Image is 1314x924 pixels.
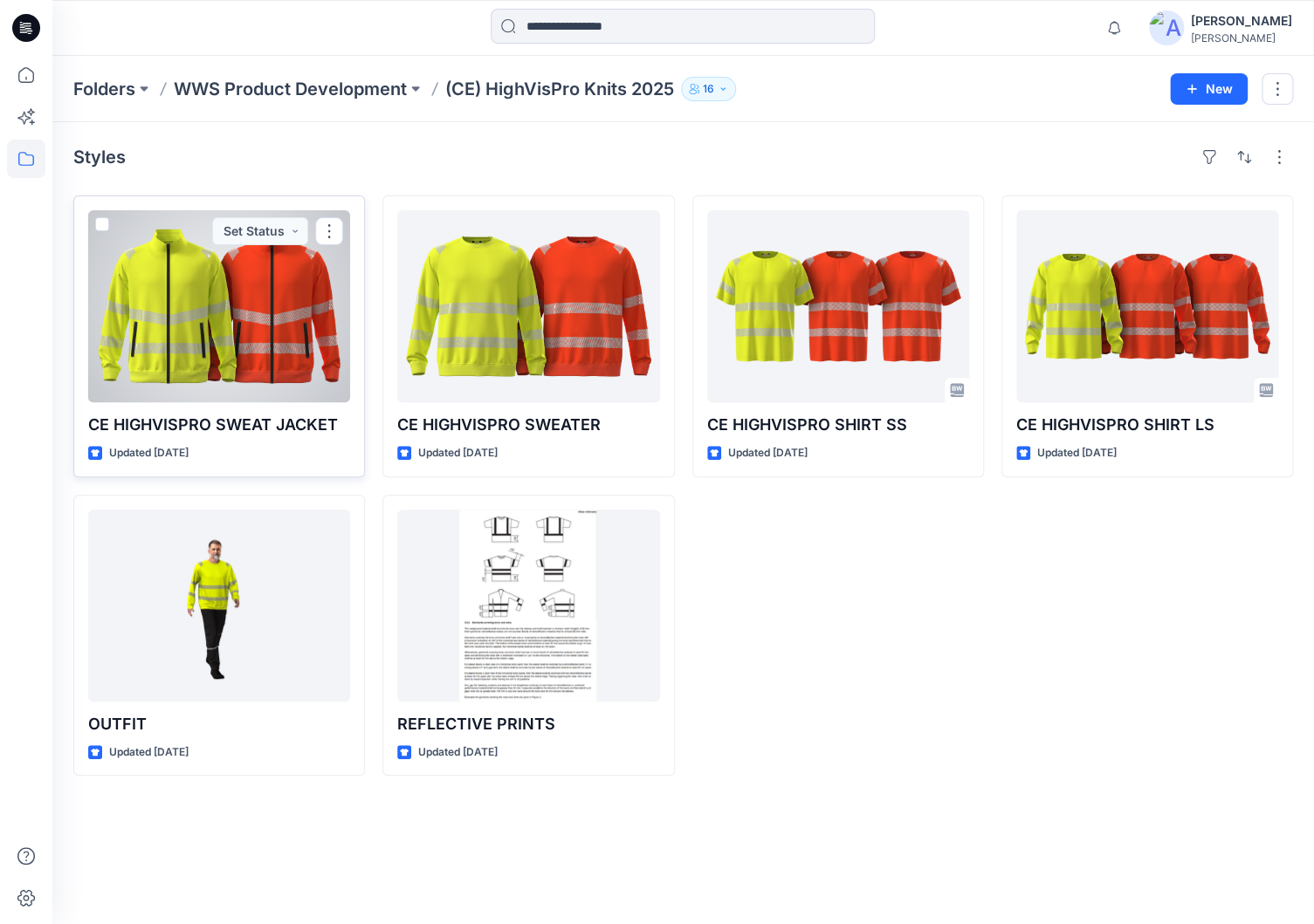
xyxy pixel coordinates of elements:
[174,77,407,101] a: WWS Product Development
[418,444,498,462] p: Updated [DATE]
[397,510,659,702] a: REFLECTIVE PRINTS
[1016,210,1278,402] a: CE HIGHVISPRO SHIRT LS
[397,413,659,437] p: CE HIGHVISPRO SWEATER
[728,444,808,462] p: Updated [DATE]
[109,444,189,462] p: Updated [DATE]
[88,510,350,702] a: OUTFIT
[397,210,659,402] a: CE HIGHVISPRO SWEATER
[445,77,674,101] p: (CE) HighVisPro Knits 2025
[73,77,135,101] a: Folders
[681,77,736,101] button: 16
[397,712,659,736] p: REFLECTIVE PRINTS
[1170,73,1248,105] button: New
[1037,444,1117,462] p: Updated [DATE]
[88,210,350,402] a: CE HIGHVISPRO SWEAT JACKET
[88,712,350,736] p: OUTFIT
[1191,31,1292,44] div: [PERSON_NAME]
[1016,413,1278,437] p: CE HIGHVISPRO SHIRT LS
[703,79,714,99] p: 16
[109,743,189,762] p: Updated [DATE]
[418,743,498,762] p: Updated [DATE]
[1191,10,1292,31] div: [PERSON_NAME]
[1149,10,1184,45] img: avatar
[707,413,969,437] p: CE HIGHVISPRO SHIRT SS
[88,413,350,437] p: CE HIGHVISPRO SWEAT JACKET
[707,210,969,402] a: CE HIGHVISPRO SHIRT SS
[73,147,126,168] h4: Styles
